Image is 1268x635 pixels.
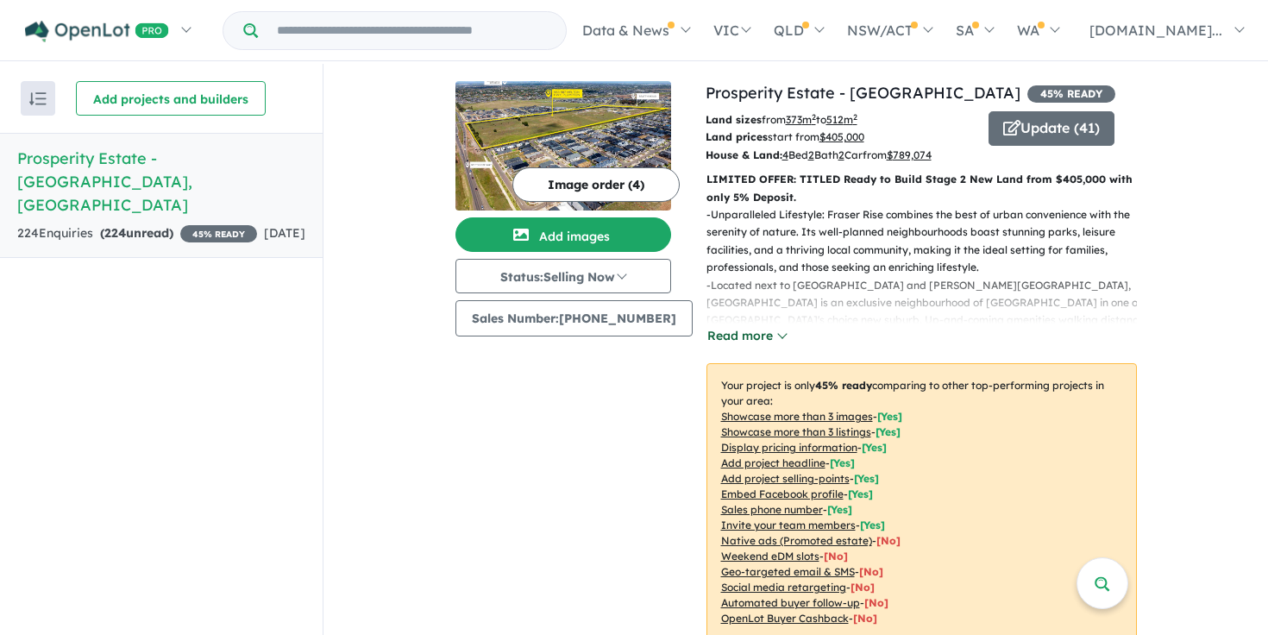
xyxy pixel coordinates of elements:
b: Land sizes [706,113,762,126]
b: 45 % ready [815,379,872,392]
button: Image order (4) [512,167,680,202]
span: [No] [859,565,883,578]
u: Showcase more than 3 images [721,410,873,423]
u: Weekend eDM slots [721,550,819,563]
sup: 2 [812,112,816,122]
b: Land prices [706,130,768,143]
img: Openlot PRO Logo White [25,21,169,42]
span: to [816,113,857,126]
span: [DOMAIN_NAME]... [1089,22,1222,39]
input: Try estate name, suburb, builder or developer [261,12,562,49]
u: 4 [782,148,788,161]
button: Add images [455,217,671,252]
span: [No] [876,534,901,547]
u: Invite your team members [721,519,856,531]
sup: 2 [853,112,857,122]
img: Prosperity Estate - Fraser Rise [455,81,671,211]
span: [ Yes ] [877,410,902,423]
u: Native ads (Promoted estate) [721,534,872,547]
span: 224 [104,225,126,241]
span: [ Yes ] [876,425,901,438]
img: sort.svg [29,92,47,105]
span: [DATE] [264,225,305,241]
u: Display pricing information [721,441,857,454]
a: Prosperity Estate - [GEOGRAPHIC_DATA] [706,83,1020,103]
span: [No] [824,550,848,563]
u: 512 m [826,113,857,126]
button: Add projects and builders [76,81,266,116]
u: Sales phone number [721,503,823,516]
span: [ Yes ] [827,503,852,516]
span: [ Yes ] [848,487,873,500]
button: Sales Number:[PHONE_NUMBER] [455,300,693,336]
span: [ Yes ] [830,456,855,469]
u: Automated buyer follow-up [721,596,860,609]
p: from [706,111,976,129]
span: [ Yes ] [854,472,879,485]
button: Read more [706,326,788,346]
b: House & Land: [706,148,782,161]
span: [ Yes ] [862,441,887,454]
button: Update (41) [989,111,1114,146]
p: LIMITED OFFER: TITLED Ready to Build Stage 2 New Land from $405,000 with only 5% Deposit. [706,171,1137,206]
u: Embed Facebook profile [721,487,844,500]
p: - Located next to [GEOGRAPHIC_DATA] and [PERSON_NAME][GEOGRAPHIC_DATA], [GEOGRAPHIC_DATA] is an e... [706,277,1151,365]
u: 2 [808,148,814,161]
span: 45 % READY [1027,85,1115,103]
u: Showcase more than 3 listings [721,425,871,438]
u: $ 405,000 [819,130,864,143]
div: 224 Enquir ies [17,223,257,244]
u: Geo-targeted email & SMS [721,565,855,578]
p: - Unparalleled Lifestyle: Fraser Rise combines the best of urban convenience with the serenity of... [706,206,1151,277]
strong: ( unread) [100,225,173,241]
u: Add project headline [721,456,825,469]
span: [No] [864,596,888,609]
span: 45 % READY [180,225,257,242]
span: [ Yes ] [860,519,885,531]
h5: Prosperity Estate - [GEOGRAPHIC_DATA] , [GEOGRAPHIC_DATA] [17,147,305,217]
span: [No] [851,581,875,594]
p: Bed Bath Car from [706,147,976,164]
p: start from [706,129,976,146]
u: Social media retargeting [721,581,846,594]
u: 373 m [786,113,816,126]
u: $ 789,074 [887,148,932,161]
span: [No] [853,612,877,625]
u: Add project selling-points [721,472,850,485]
u: OpenLot Buyer Cashback [721,612,849,625]
button: Status:Selling Now [455,259,671,293]
u: 2 [838,148,844,161]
